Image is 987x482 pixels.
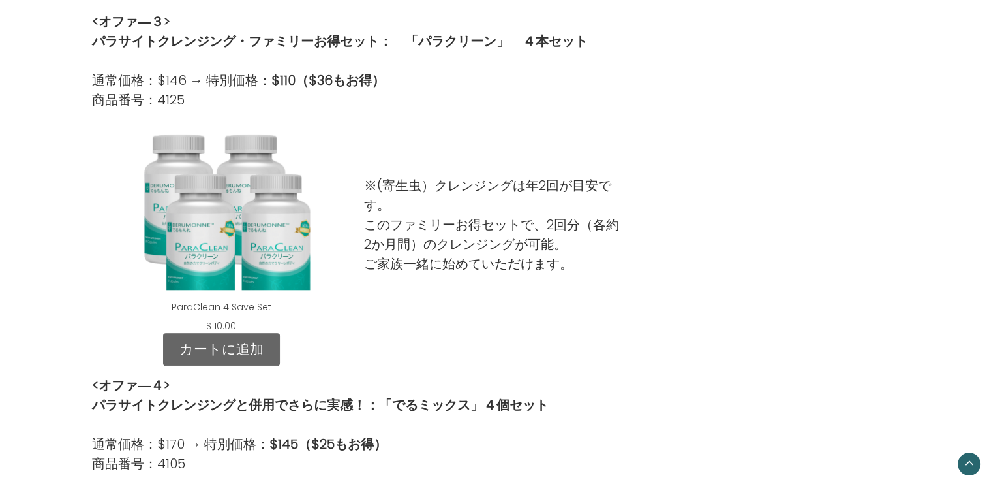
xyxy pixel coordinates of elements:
a: カートに追加 [163,333,280,366]
p: ※(寄生虫）クレンジングは年2回が目安です。 このファミリーお得セットで、2回分（各約2か月間）のクレンジングが可能。 ご家族一緒に始めていただけます。 [364,176,622,274]
p: 通常価格：$146 → 特別価格： 商品番号：4125 [92,71,588,110]
p: 通常価格：$170 → 特別価格： [92,434,549,454]
strong: $145（$25もお得） [269,435,387,453]
strong: <オファ―３> [92,12,170,31]
div: $110.00 [198,319,244,333]
div: ParaClean 4 Save Set [92,116,350,333]
strong: パラサイトクレンジングと併用でさらに実感！：「でるミックス」４個セット [92,396,549,414]
strong: パラサイトクレンジング・ファミリーお得セット： 「パラクリーン」 ４本セット [92,32,588,50]
a: ParaClean 4 Save Set [172,300,271,313]
strong: $110（$36もお得） [271,71,385,89]
strong: <オファ―４> [92,376,170,394]
p: 商品番号：4105 [92,454,549,474]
